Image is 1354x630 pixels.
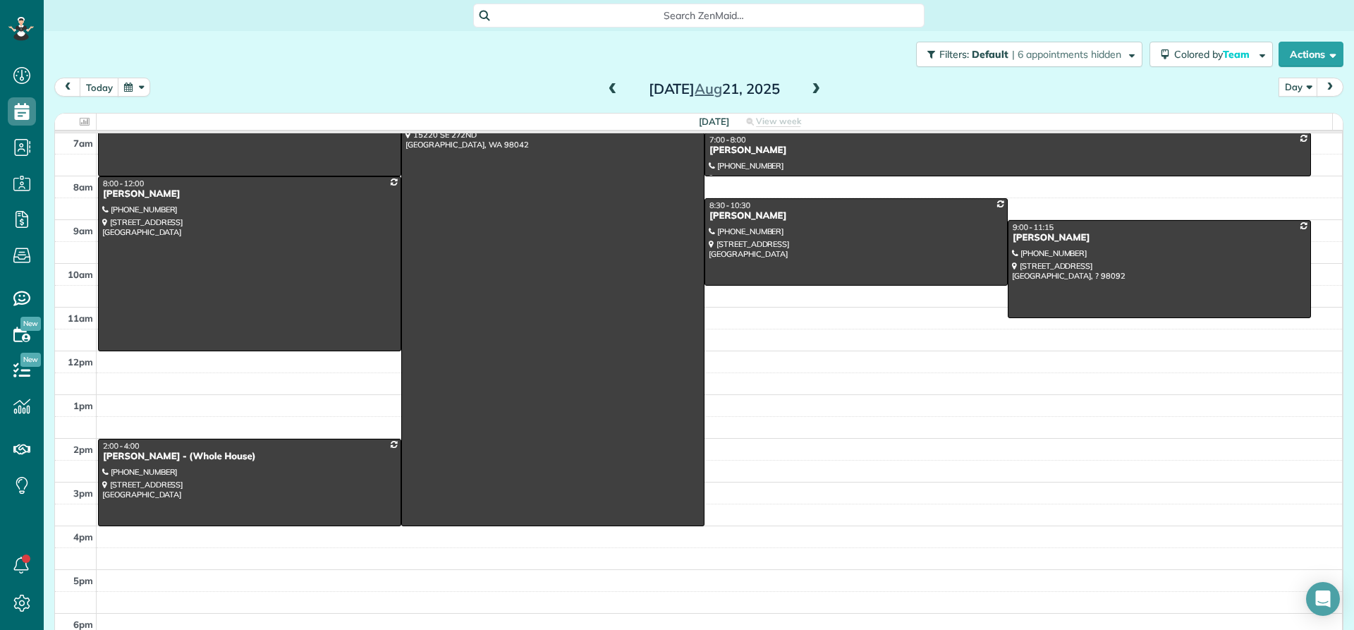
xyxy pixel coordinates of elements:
span: New [20,353,41,367]
span: 5pm [73,575,93,586]
button: today [80,78,119,97]
div: Open Intercom Messenger [1306,582,1340,616]
span: 4pm [73,531,93,543]
span: Filters: [939,48,969,61]
div: [PERSON_NAME] - (Whole House) [102,451,397,463]
button: prev [54,78,81,97]
span: 6pm [73,619,93,630]
span: 12pm [68,356,93,368]
span: View week [756,116,801,127]
span: Team [1223,48,1252,61]
span: 2pm [73,444,93,455]
span: 1pm [73,400,93,411]
button: next [1317,78,1343,97]
span: Default [972,48,1009,61]
div: [PERSON_NAME] [709,210,1004,222]
span: 9:00 - 11:15 [1013,222,1054,232]
span: Colored by [1174,48,1255,61]
span: 10am [68,269,93,280]
span: 8:00 - 12:00 [103,178,144,188]
a: Filters: Default | 6 appointments hidden [909,42,1142,67]
span: 7:00 - 8:00 [709,135,746,145]
button: Colored byTeam [1149,42,1273,67]
span: [DATE] [699,116,729,127]
button: Filters: Default | 6 appointments hidden [916,42,1142,67]
div: [PERSON_NAME] [102,188,397,200]
div: [PERSON_NAME] [1012,232,1307,244]
span: 9am [73,225,93,236]
span: 8:30 - 10:30 [709,200,750,210]
div: [PERSON_NAME] [709,145,1307,157]
span: 8am [73,181,93,193]
span: 7am [73,138,93,149]
span: 11am [68,313,93,324]
button: Actions [1279,42,1343,67]
span: 3pm [73,487,93,499]
span: Aug [695,80,722,97]
span: New [20,317,41,331]
h2: [DATE] 21, 2025 [626,81,803,97]
span: 2:00 - 4:00 [103,441,140,451]
span: | 6 appointments hidden [1012,48,1121,61]
button: Day [1279,78,1318,97]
